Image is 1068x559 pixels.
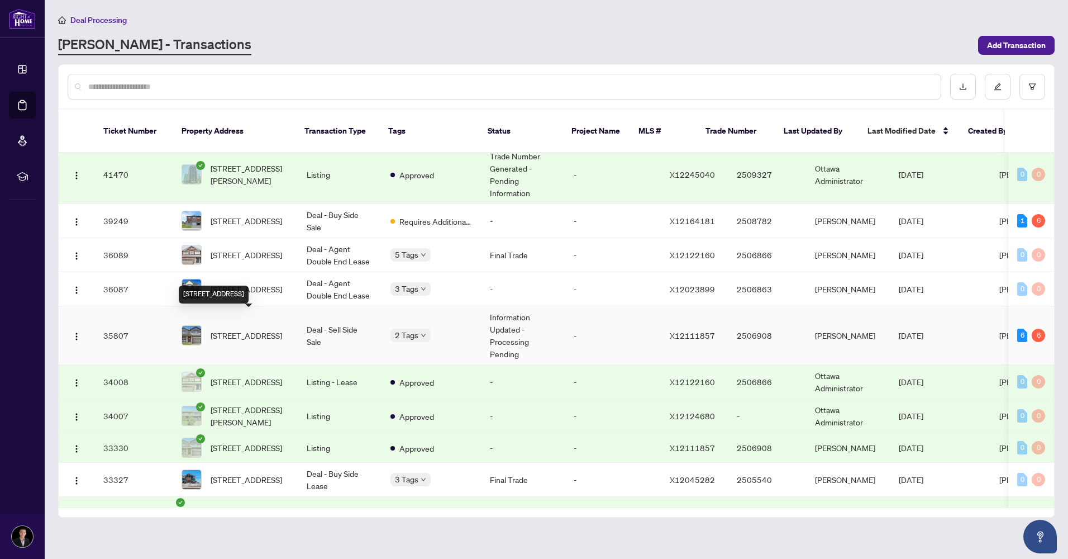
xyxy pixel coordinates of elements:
[899,169,923,179] span: [DATE]
[1028,83,1036,91] span: filter
[94,306,173,365] td: 35807
[565,145,661,204] td: -
[211,249,282,261] span: [STREET_ADDRESS]
[68,471,85,489] button: Logo
[999,475,1060,485] span: [PERSON_NAME]
[806,399,890,433] td: Ottawa Administrator
[1023,520,1057,553] button: Open asap
[899,216,923,226] span: [DATE]
[999,330,1060,340] span: [PERSON_NAME]
[72,286,81,295] img: Logo
[670,250,715,260] span: X12122160
[806,433,890,463] td: [PERSON_NAME]
[1032,441,1045,454] div: 0
[182,438,201,457] img: thumbnail-img
[481,433,565,463] td: -
[1032,214,1045,228] div: 6
[481,238,565,272] td: Final Trade
[1017,473,1027,486] div: 0
[999,169,1060,179] span: [PERSON_NAME]
[72,378,81,387] img: Logo
[959,83,967,91] span: download
[72,217,81,226] img: Logo
[728,204,806,238] td: 2508782
[1017,248,1027,262] div: 0
[899,250,923,260] span: [DATE]
[670,284,715,294] span: X12023899
[182,211,201,230] img: thumbnail-img
[298,433,382,463] td: Listing
[94,365,173,399] td: 34008
[182,406,201,425] img: thumbnail-img
[697,110,775,153] th: Trade Number
[899,284,923,294] span: [DATE]
[1019,74,1045,100] button: filter
[806,145,890,204] td: Ottawa Administrator
[298,272,382,306] td: Deal - Agent Double End Lease
[298,463,382,497] td: Deal - Buy Side Lease
[978,36,1055,55] button: Add Transaction
[211,162,289,187] span: [STREET_ADDRESS][PERSON_NAME]
[94,204,173,238] td: 39249
[298,204,382,238] td: Deal - Buy Side Sale
[481,272,565,306] td: -
[994,83,1002,91] span: edit
[68,439,85,457] button: Logo
[775,110,859,153] th: Last Updated By
[68,212,85,230] button: Logo
[1032,168,1045,181] div: 0
[94,463,173,497] td: 33327
[399,376,434,389] span: Approved
[999,377,1060,387] span: [PERSON_NAME]
[68,246,85,264] button: Logo
[379,110,479,153] th: Tags
[94,433,173,463] td: 33330
[1017,214,1027,228] div: 1
[565,204,661,238] td: -
[395,248,418,261] span: 5 Tags
[399,410,434,423] span: Approved
[481,399,565,433] td: -
[728,272,806,306] td: 2506863
[565,433,661,463] td: -
[1017,329,1027,342] div: 6
[1017,441,1027,454] div: 0
[987,36,1046,54] span: Add Transaction
[395,473,418,486] span: 3 Tags
[298,399,382,433] td: Listing
[298,238,382,272] td: Deal - Agent Double End Lease
[950,74,976,100] button: download
[806,272,890,306] td: [PERSON_NAME]
[728,145,806,204] td: 2509327
[565,272,661,306] td: -
[68,280,85,298] button: Logo
[1032,248,1045,262] div: 0
[9,8,36,29] img: logo
[1032,329,1045,342] div: 6
[68,326,85,344] button: Logo
[728,463,806,497] td: 2505540
[565,306,661,365] td: -
[94,145,173,204] td: 41470
[859,110,959,153] th: Last Modified Date
[211,442,282,454] span: [STREET_ADDRESS]
[1017,168,1027,181] div: 0
[481,365,565,399] td: -
[670,475,715,485] span: X12045282
[670,330,715,340] span: X12111857
[68,165,85,183] button: Logo
[565,399,661,433] td: -
[670,377,715,387] span: X12122160
[196,402,205,411] span: check-circle
[806,306,890,365] td: [PERSON_NAME]
[999,250,1060,260] span: [PERSON_NAME]
[399,215,472,228] span: Requires Additional Docs
[481,145,565,204] td: Trade Number Generated - Pending Information
[211,283,282,295] span: [STREET_ADDRESS]
[94,238,173,272] td: 36089
[565,463,661,497] td: -
[196,161,205,170] span: check-circle
[94,272,173,306] td: 36087
[867,125,936,137] span: Last Modified Date
[1032,282,1045,296] div: 0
